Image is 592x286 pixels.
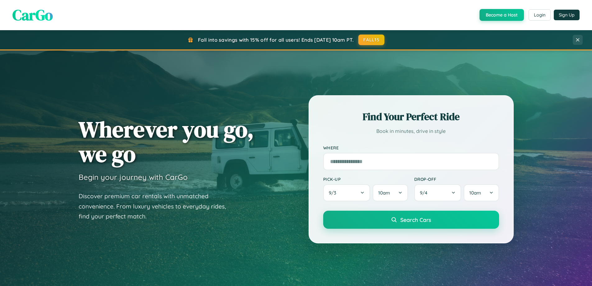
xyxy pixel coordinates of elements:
[469,190,481,196] span: 10am
[329,190,339,196] span: 9 / 3
[12,5,53,25] span: CarGo
[198,37,354,43] span: Fall into savings with 15% off for all users! Ends [DATE] 10am PT.
[323,176,408,182] label: Pick-up
[373,184,408,201] button: 10am
[378,190,390,196] span: 10am
[79,117,254,166] h1: Wherever you go, we go
[414,184,461,201] button: 9/4
[414,176,499,182] label: Drop-off
[323,127,499,136] p: Book in minutes, drive in style
[323,184,370,201] button: 9/3
[400,216,431,223] span: Search Cars
[323,110,499,124] h2: Find Your Perfect Ride
[323,145,499,150] label: Where
[554,10,580,20] button: Sign Up
[480,9,524,21] button: Become a Host
[79,172,188,182] h3: Begin your journey with CarGo
[420,190,430,196] span: 9 / 4
[529,9,551,21] button: Login
[358,35,384,45] button: FALL15
[323,211,499,229] button: Search Cars
[79,191,234,222] p: Discover premium car rentals with unmatched convenience. From luxury vehicles to everyday rides, ...
[464,184,499,201] button: 10am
